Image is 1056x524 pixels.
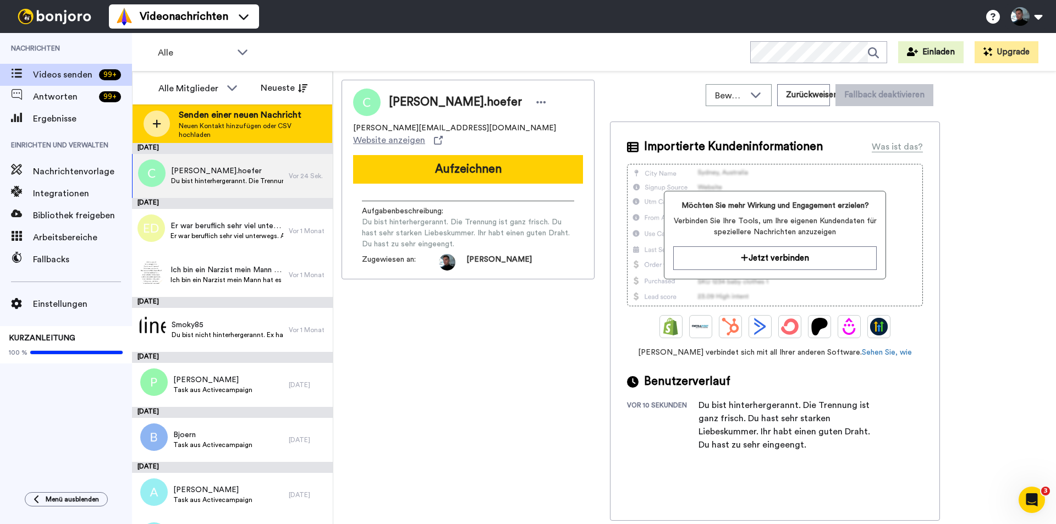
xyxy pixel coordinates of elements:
font: Vor 1 Monat [289,272,324,278]
font: Neuen Kontakt hinzufügen oder CSV hochladen [179,123,291,138]
font: Importierte Kundeninformationen [644,141,823,152]
button: Fallback deaktivieren [835,84,933,106]
img: Patreon [811,318,828,335]
img: Tropfen [840,318,858,335]
button: Zurückweisen [777,84,830,106]
font: Fallback deaktivieren [844,91,925,99]
font: Jetzt verbinden [749,254,809,262]
font: Ergebnisse [33,114,76,123]
button: Neueste [252,77,316,99]
font: Upgrade [997,48,1030,56]
font: Nachrichten [11,45,60,52]
font: Videos senden [33,70,92,79]
font: Du bist nicht hinterhergerannt. Ex hat bereits eine neue Beziehung. .... Kontakt muss immer von d... [172,332,506,338]
img: ActiveCampaign [751,318,769,335]
font: Vor 1 Monat [289,327,324,333]
font: vor 10 Sekunden [627,402,687,409]
img: Ontraport [692,318,710,335]
img: ConvertKit [781,318,799,335]
font: Smoky85 [172,321,204,329]
font: Zugewiesen an: [362,256,416,263]
font: Verbinden Sie Ihre Tools, um Ihre eigenen Kundendaten für speziellere Nachrichten anzuzeigen [674,217,877,236]
img: p.png [140,368,168,396]
font: [PERSON_NAME].hoefer [389,96,522,108]
img: GoHighLevel [870,318,888,335]
font: Aufgabenbeschreibung [362,207,442,215]
img: a.png [140,478,168,506]
font: Du bist hinterhergerannt. Die Trennung ist ganz frisch. Du hast sehr starken Liebeskummer. Ihr ha... [171,178,613,184]
img: Hubspot [722,318,739,335]
font: [PERSON_NAME] [173,376,239,384]
img: b.png [140,423,168,451]
font: + [112,93,117,101]
font: Website anzeigen [353,136,425,145]
font: [DATE] [137,463,159,470]
font: Du bist hinterhergerannt. Die Trennung ist ganz frisch. Du hast sehr starken Liebeskummer. Ihr ha... [698,401,870,449]
button: Menü ausblenden [25,492,108,506]
iframe: Intercom-Live-Chat [1019,487,1045,513]
font: Einladen [922,48,955,56]
font: Alle [158,48,173,57]
font: Zurückweisen [786,91,838,99]
div: Was ist das? [872,140,923,153]
font: Arbeitsbereiche [33,233,97,242]
font: [DATE] [137,298,159,305]
font: Menü ausblenden [46,496,99,503]
font: [DATE] [289,382,310,388]
font: Du bist hinterhergerannt. Die Trennung ist ganz frisch. Du hast sehr starken Liebeskummer. Ihr ha... [362,218,570,248]
font: [DATE] [137,353,159,360]
font: Was ist das? [872,142,923,151]
img: c.png [138,159,166,187]
a: Sehen Sie, wie [862,349,912,356]
font: Antworten [33,92,78,101]
img: ed.png [137,214,165,242]
font: [DATE] [137,199,159,206]
font: Bibliothek freigeben [33,211,115,220]
font: Aufzeichnen [435,163,502,175]
font: [DATE] [137,408,159,415]
a: Website anzeigen [353,134,443,147]
font: Bewegen [715,91,752,100]
font: Task aus Activecampaign [173,387,252,393]
img: 6600c1fb-6cfd-4468-977c-d6cb75114479.png [139,313,166,341]
font: Integrationen [33,189,89,198]
font: Bjoern [173,431,196,439]
img: vm-color.svg [116,8,133,25]
font: Videonachrichten [140,11,228,22]
font: Neueste [261,84,295,92]
font: [DATE] [289,492,310,498]
font: + [112,71,117,79]
button: Aufzeichnen [353,155,583,184]
font: : [442,207,443,215]
font: [PERSON_NAME] [466,256,532,263]
font: KURZANLEITUNG [9,334,75,342]
button: Einladen [898,41,964,63]
font: Alle Mitglieder [158,84,218,93]
font: Einstellungen [33,300,87,308]
img: bj-logo-header-white.svg [13,9,96,24]
font: 100 % [9,349,28,356]
img: Bild von Carolin.hoefer [353,89,381,116]
button: Jetzt verbinden [673,246,876,270]
font: [PERSON_NAME] verbindet sich mit all Ihrer anderen Software. [638,349,862,356]
font: Einrichten und Verwalten [11,142,108,148]
img: 7ffee938-68f2-4613-a695-30c85e45ae1a.jpg [137,258,165,286]
font: Vor 24 Sek. [289,173,323,179]
font: [PERSON_NAME].hoefer [171,167,262,175]
font: Task aus Activecampaign [173,497,252,503]
font: Nachrichtenvorlage [33,167,114,176]
img: Shopify [662,318,680,335]
font: [PERSON_NAME][EMAIL_ADDRESS][DOMAIN_NAME] [353,124,556,132]
font: [PERSON_NAME] [173,486,239,494]
font: [DATE] [289,437,310,443]
font: 99 [103,93,112,101]
font: 3 [1043,487,1048,494]
font: 99 [103,71,112,79]
font: Fallbacks [33,255,69,264]
font: Vor 1 Monat [289,228,324,234]
img: AOh14GgvpU1ck5ZFzChok39f0RsYRqOFYcWQa6oK6CQBlA=s96-c [439,254,455,271]
font: Senden einer neuen Nachricht [179,111,301,119]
